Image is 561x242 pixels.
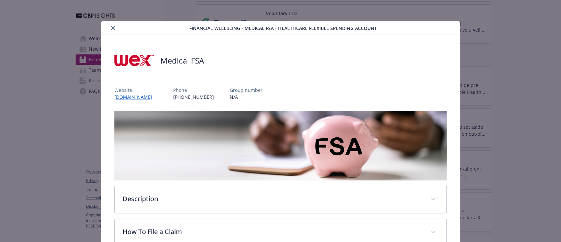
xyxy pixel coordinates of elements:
a: [DOMAIN_NAME] [114,94,157,100]
p: [PHONE_NUMBER] [173,94,214,100]
p: N/A [230,94,263,100]
div: Description [115,186,446,213]
span: Financial Wellbeing - Medical FSA - Healthcare Flexible Spending Account [189,25,377,32]
button: close [109,24,117,32]
h2: Medical FSA [160,55,204,66]
p: How To File a Claim [123,227,422,237]
p: Website [114,87,157,94]
p: Group number [230,87,263,94]
p: Phone [173,87,214,94]
p: Description [123,194,422,204]
img: Wex Inc. [114,51,154,70]
img: banner [114,111,446,180]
